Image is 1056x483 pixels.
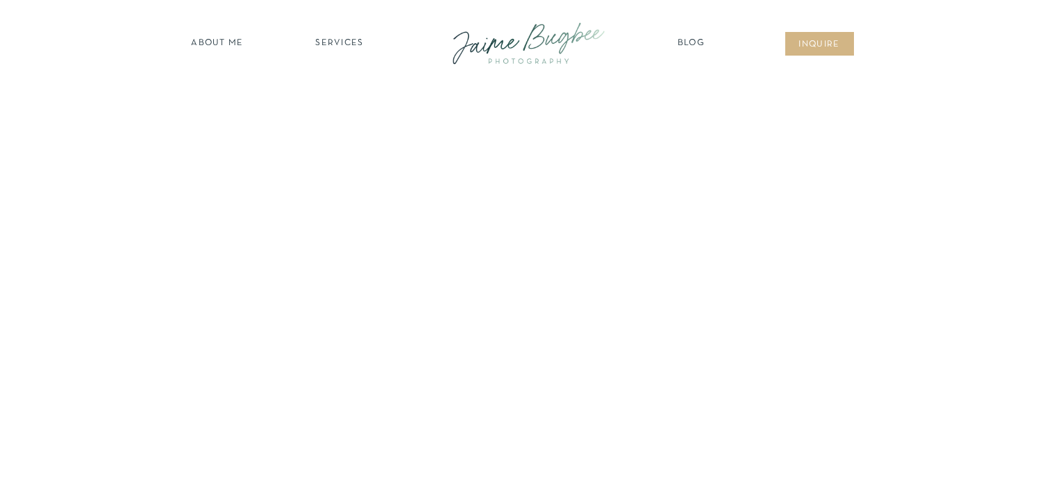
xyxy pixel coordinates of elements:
a: inqUIre [791,38,848,52]
a: SERVICES [301,37,379,51]
a: Blog [674,37,709,51]
a: about ME [187,37,248,51]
